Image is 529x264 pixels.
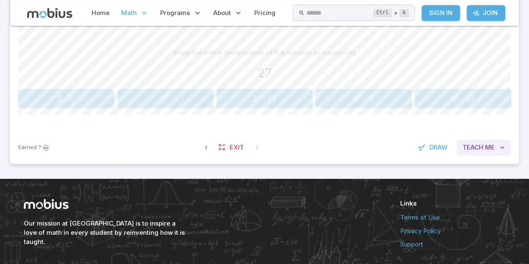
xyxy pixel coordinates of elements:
[429,143,447,152] span: Draw
[18,143,37,152] span: Earned
[214,140,250,155] a: Exit
[230,143,244,152] span: Exit
[89,3,112,23] a: Home
[38,143,41,152] span: ?
[400,199,506,208] h6: Links
[263,93,265,104] span: ⋅
[63,93,66,104] span: ⋅
[213,8,231,18] span: About
[455,92,458,99] span: 3
[359,92,362,99] span: 3
[373,8,409,18] div: +
[173,48,356,57] p: Show the prime factorization of this number as exponents
[160,8,190,18] span: Programs
[485,143,495,152] span: Me
[457,140,511,155] button: TeachMe
[57,93,61,104] span: 2
[258,64,272,82] h3: 27
[451,93,455,104] span: 3
[250,140,265,155] span: On Latest Question
[161,93,166,104] span: 3
[354,93,359,104] span: 3
[400,226,506,236] a: Privacy Policy
[253,93,257,104] span: 3
[368,93,373,104] span: 7
[461,93,463,104] span: ⋅
[465,93,475,104] span: 13
[199,140,214,155] span: Previous Question
[267,93,276,104] span: 11
[422,5,460,21] a: Sign In
[400,213,506,222] a: Terms of Use
[400,240,506,249] a: Support
[72,92,75,99] span: 3
[121,8,137,18] span: Math
[414,140,453,155] button: Draw
[257,92,260,99] span: 3
[68,93,72,104] span: 3
[373,9,392,17] kbd: Ctrl
[24,219,187,246] h6: Our mission at [GEOGRAPHIC_DATA] is to inspire a love of math in every student by reinventing how...
[166,92,169,99] span: 3
[467,5,505,21] a: Join
[399,9,409,17] kbd: k
[364,93,367,104] span: ⋅
[463,143,483,152] span: Teach
[252,3,278,23] a: Pricing
[18,143,50,152] p: Sign In to earn Mobius dollars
